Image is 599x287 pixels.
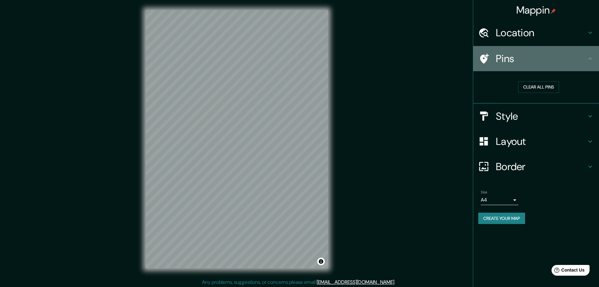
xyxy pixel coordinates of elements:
[473,20,599,45] div: Location
[481,189,487,195] label: Size
[496,135,586,148] h4: Layout
[317,258,325,265] button: Toggle attribution
[473,46,599,71] div: Pins
[496,26,586,39] h4: Location
[473,129,599,154] div: Layout
[473,154,599,179] div: Border
[496,160,586,173] h4: Border
[543,262,592,280] iframe: Help widget launcher
[551,9,556,14] img: pin-icon.png
[518,81,559,93] button: Clear all pins
[202,278,395,286] p: Any problems, suggestions, or concerns please email .
[146,10,328,268] canvas: Map
[478,213,525,224] button: Create your map
[317,279,394,285] a: [EMAIL_ADDRESS][DOMAIN_NAME]
[473,104,599,129] div: Style
[395,278,396,286] div: .
[496,110,586,123] h4: Style
[516,4,556,16] h4: Mappin
[496,52,586,65] h4: Pins
[481,195,519,205] div: A4
[396,278,397,286] div: .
